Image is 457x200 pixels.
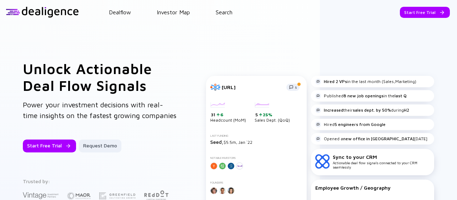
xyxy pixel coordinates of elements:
[324,79,347,84] strong: Hired 2 VPs
[23,140,76,152] button: Start Free Trial
[255,102,290,123] div: Sales Dept. (QoQ)
[23,60,177,94] h1: Unlock Actionable Deal Flow Signals
[400,7,450,18] button: Start Free Trial
[315,122,386,127] div: Hired
[333,154,430,160] div: Sync to your CRM
[324,107,343,113] strong: Increased
[343,136,414,141] strong: new office in [GEOGRAPHIC_DATA]
[210,139,302,145] div: $5.5m, Jan `22
[315,79,416,84] div: in the last month (Sales,Marketing)
[99,192,135,199] img: Greenfield Partners
[220,112,224,117] div: 6
[79,140,121,152] button: Request Demo
[222,84,282,90] div: [URL]
[211,112,246,118] div: 31
[335,122,386,127] strong: 5 engineers from Google
[395,93,407,98] strong: last Q
[333,154,430,169] div: Actionable deal flow signals connected to your CRM seamlessly
[353,107,391,113] strong: sales dept. by 50%
[210,181,302,184] div: Founders
[255,112,290,118] div: 5
[210,139,224,145] span: Seed,
[315,93,407,99] div: Published in the
[262,112,272,117] div: 25%
[315,185,430,191] div: Employee Growth / Geography
[23,178,176,184] div: Trusted by:
[23,191,59,200] img: Vintage Investment Partners
[315,107,409,113] div: their during
[315,136,427,142] div: Opened a [DATE]
[210,134,302,137] div: Last Funding
[23,101,176,119] span: Power your investment decisions with real-time insights on the fastest growing companies
[216,9,232,15] a: Search
[210,156,302,160] div: Notable Investors
[109,9,131,15] a: Dealflow
[157,9,190,15] a: Investor Map
[210,102,246,123] div: Headcount (MoM)
[404,107,409,113] strong: H2
[343,93,383,98] strong: 8 new job openings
